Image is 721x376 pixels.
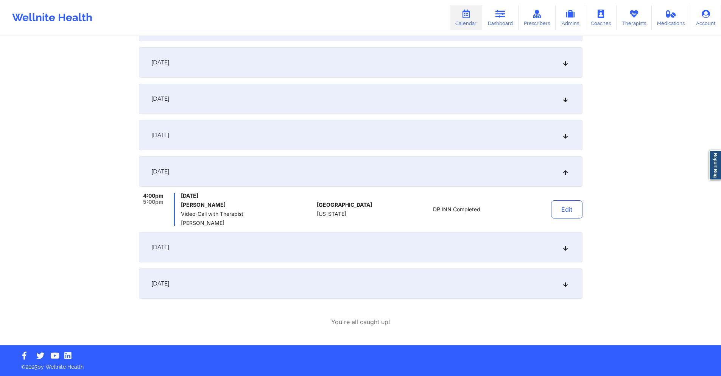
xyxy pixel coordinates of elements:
button: Edit [551,200,582,218]
span: DP INN Completed [433,206,480,212]
span: [DATE] [181,193,314,199]
span: [GEOGRAPHIC_DATA] [317,202,372,208]
h6: [PERSON_NAME] [181,202,314,208]
a: Report Bug [709,150,721,180]
span: Video-Call with Therapist [181,211,314,217]
a: Medications [652,5,691,30]
span: [DATE] [151,95,169,103]
a: Calendar [450,5,482,30]
span: [DATE] [151,280,169,287]
span: [US_STATE] [317,211,346,217]
span: 5:00pm [143,199,164,205]
span: [DATE] [151,243,169,251]
a: Prescribers [519,5,556,30]
span: 4:00pm [143,193,164,199]
span: [PERSON_NAME] [181,220,314,226]
a: Dashboard [482,5,519,30]
a: Admins [556,5,585,30]
span: [DATE] [151,131,169,139]
p: You're all caught up! [331,318,390,326]
a: Account [690,5,721,30]
a: Coaches [585,5,617,30]
span: [DATE] [151,168,169,175]
p: © 2025 by Wellnite Health [16,358,705,371]
a: Therapists [617,5,652,30]
span: [DATE] [151,59,169,66]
